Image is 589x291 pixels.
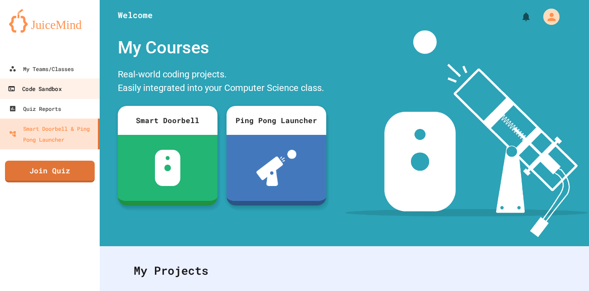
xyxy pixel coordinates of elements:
[345,30,588,237] img: banner-image-my-projects.png
[534,6,562,27] div: My Account
[8,83,61,95] div: Code Sandbox
[504,9,534,24] div: My Notifications
[9,9,91,33] img: logo-orange.svg
[125,253,564,288] div: My Projects
[5,161,95,182] a: Join Quiz
[155,150,181,186] img: sdb-white.svg
[113,65,331,99] div: Real-world coding projects. Easily integrated into your Computer Science class.
[256,150,297,186] img: ppl-with-ball.png
[9,63,74,74] div: My Teams/Classes
[113,30,331,65] div: My Courses
[9,103,61,114] div: Quiz Reports
[9,123,94,145] div: Smart Doorbell & Ping Pong Launcher
[227,106,326,135] div: Ping Pong Launcher
[118,106,217,135] div: Smart Doorbell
